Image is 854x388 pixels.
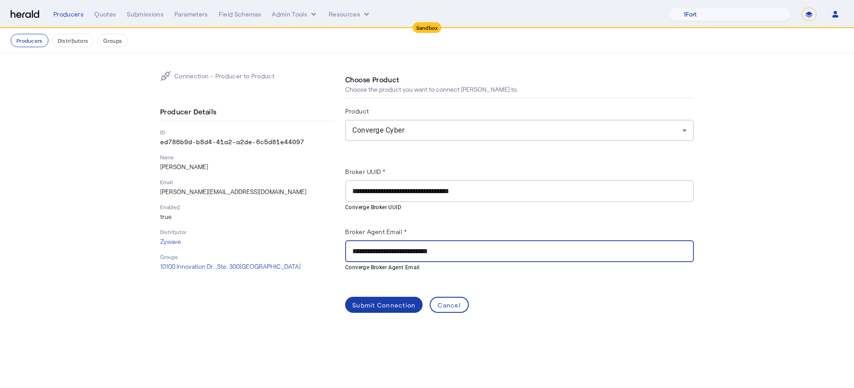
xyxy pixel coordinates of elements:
div: Parameters [174,10,208,19]
p: ID [160,129,334,136]
button: Submit Connection [345,297,423,313]
p: Choose the product you want to connect [PERSON_NAME] to. [345,85,518,94]
p: Groups [160,253,334,260]
button: Producers [11,34,48,47]
p: Distributor [160,228,334,235]
label: Broker Agent Email * [345,228,407,235]
span: 10100 Innovation Dr. , Ste. 300 [GEOGRAPHIC_DATA] [160,263,301,270]
button: internal dropdown menu [272,10,318,19]
label: Product [345,107,369,115]
mat-hint: Converge Broker UUID [345,202,689,212]
p: Connection - Producer to Product [174,72,274,81]
h4: Producer Details [160,106,220,117]
button: Groups [97,34,128,47]
mat-hint: Converge Broker Agent Email [345,262,689,272]
button: Resources dropdown menu [329,10,371,19]
div: Sandbox [413,22,442,33]
div: Submit Connection [352,300,415,310]
p: Name [160,154,334,161]
p: Enabled [160,203,334,210]
p: ed786b9d-b8d4-41a2-a2de-6c5d81e44097 [160,137,334,146]
p: Email [160,178,334,186]
div: Quotes [94,10,116,19]
div: Producers [53,10,84,19]
p: [PERSON_NAME] [160,162,334,171]
p: [PERSON_NAME][EMAIL_ADDRESS][DOMAIN_NAME] [160,187,334,196]
div: Cancel [438,300,461,310]
h4: Choose Product [345,74,399,85]
p: true [160,212,334,221]
div: Submissions [127,10,164,19]
label: Broker UUID * [345,168,386,175]
button: Cancel [430,297,469,313]
img: Herald Logo [11,10,39,19]
div: Field Schemas [219,10,262,19]
p: Zywave [160,237,334,246]
span: Converge Cyber [352,126,404,134]
button: Distributors [52,34,94,47]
